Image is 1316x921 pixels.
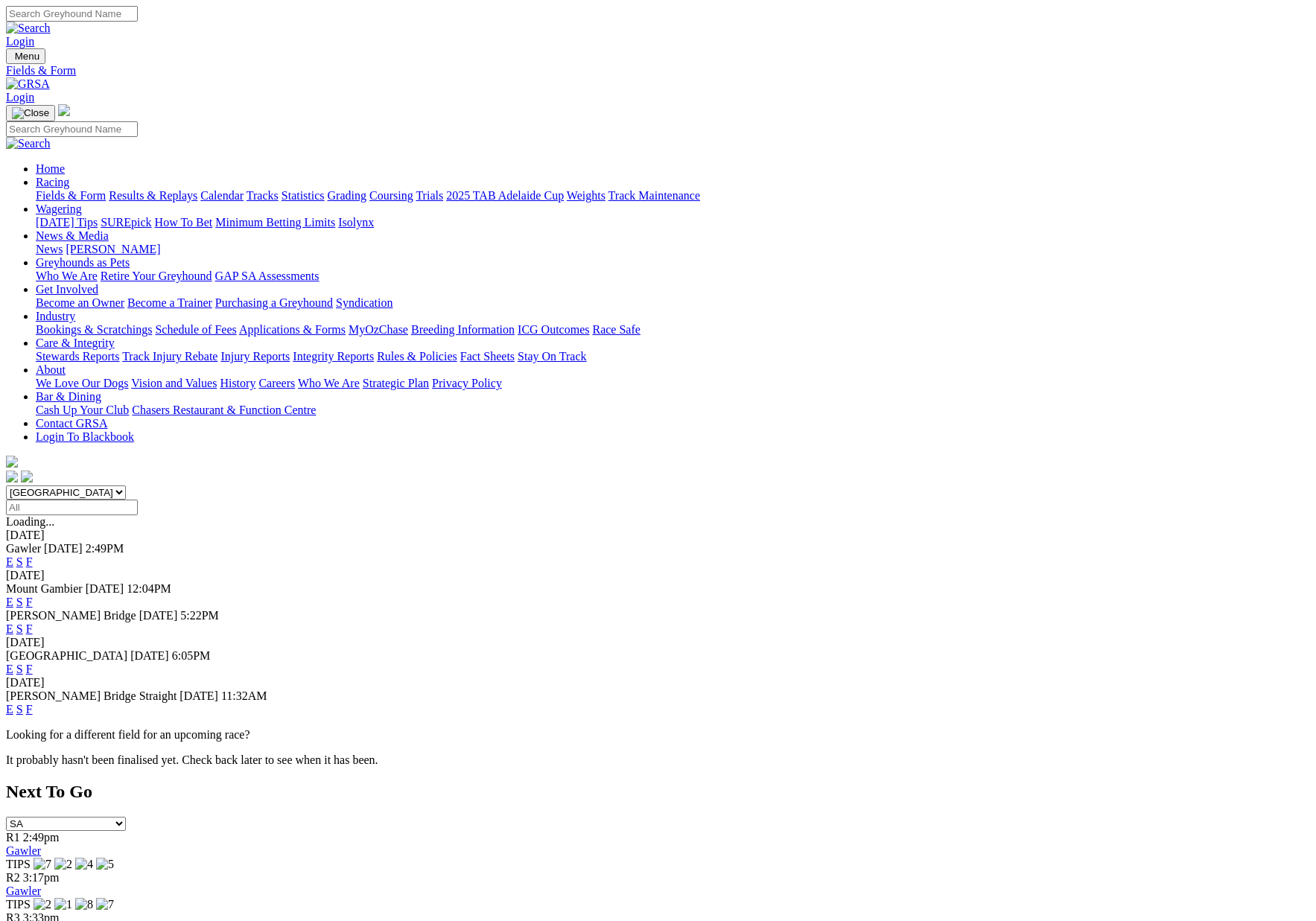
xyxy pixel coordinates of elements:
[6,91,34,103] a: Login
[26,596,33,608] a: F
[75,898,93,911] img: 8
[36,323,1310,337] div: Industry
[36,350,119,363] a: Stewards Reports
[155,323,236,336] a: Schedule of Fees
[338,216,374,229] a: Isolynx
[239,323,346,336] a: Applications & Forms
[6,105,55,121] button: Toggle navigation
[139,609,178,622] span: [DATE]
[66,243,160,255] a: [PERSON_NAME]
[36,337,115,349] a: Care & Integrity
[6,569,1310,582] div: [DATE]
[130,649,169,662] span: [DATE]
[282,189,325,202] a: Statistics
[36,162,65,175] a: Home
[592,323,640,336] a: Race Safe
[36,417,107,430] a: Contact GRSA
[6,64,1310,77] a: Fields & Form
[336,296,392,309] a: Syndication
[36,404,129,416] a: Cash Up Your Club
[36,229,109,242] a: News & Media
[101,216,151,229] a: SUREpick
[12,107,49,119] img: Close
[6,831,20,844] span: R1
[180,609,219,622] span: 5:22PM
[122,350,217,363] a: Track Injury Rebate
[6,703,13,716] a: E
[36,404,1310,417] div: Bar & Dining
[21,471,33,482] img: twitter.svg
[6,636,1310,649] div: [DATE]
[36,216,98,229] a: [DATE] Tips
[36,270,1310,283] div: Greyhounds as Pets
[26,703,33,716] a: F
[15,51,39,62] span: Menu
[26,622,33,635] a: F
[36,296,1310,310] div: Get Involved
[96,898,114,911] img: 7
[349,323,408,336] a: MyOzChase
[36,377,128,389] a: We Love Our Dogs
[36,283,98,296] a: Get Involved
[220,350,290,363] a: Injury Reports
[132,404,316,416] a: Chasers Restaurant & Function Centre
[127,582,171,595] span: 12:04PM
[6,609,136,622] span: [PERSON_NAME] Bridge
[36,310,75,322] a: Industry
[411,323,515,336] a: Breeding Information
[58,104,70,116] img: logo-grsa-white.png
[369,189,413,202] a: Coursing
[36,203,82,215] a: Wagering
[172,649,211,662] span: 6:05PM
[16,622,23,635] a: S
[96,858,114,871] img: 5
[6,782,1310,802] h2: Next To Go
[16,596,23,608] a: S
[6,871,20,884] span: R2
[608,189,700,202] a: Track Maintenance
[298,377,360,389] a: Who We Are
[567,189,605,202] a: Weights
[36,243,63,255] a: News
[6,728,1310,742] p: Looking for a different field for an upcoming race?
[54,898,72,911] img: 1
[26,555,33,568] a: F
[432,377,502,389] a: Privacy Policy
[75,858,93,871] img: 4
[23,871,60,884] span: 3:17pm
[6,676,1310,689] div: [DATE]
[6,471,18,482] img: facebook.svg
[36,243,1310,256] div: News & Media
[6,500,138,515] input: Select date
[6,22,51,35] img: Search
[215,296,333,309] a: Purchasing a Greyhound
[6,622,13,635] a: E
[6,582,83,595] span: Mount Gambier
[34,858,51,871] img: 7
[26,663,33,675] a: F
[6,137,51,150] img: Search
[6,649,127,662] span: [GEOGRAPHIC_DATA]
[36,323,152,336] a: Bookings & Scratchings
[6,898,31,911] span: TIPS
[200,189,244,202] a: Calendar
[131,377,217,389] a: Vision and Values
[36,430,134,443] a: Login To Blackbook
[36,256,130,269] a: Greyhounds as Pets
[328,189,366,202] a: Grading
[6,121,138,137] input: Search
[6,844,41,857] a: Gawler
[416,189,443,202] a: Trials
[16,663,23,675] a: S
[258,377,295,389] a: Careers
[36,189,1310,203] div: Racing
[215,270,320,282] a: GAP SA Assessments
[6,885,41,897] a: Gawler
[34,898,51,911] img: 2
[36,176,69,188] a: Racing
[460,350,515,363] a: Fact Sheets
[36,350,1310,363] div: Care & Integrity
[6,529,1310,542] div: [DATE]
[6,689,177,702] span: [PERSON_NAME] Bridge Straight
